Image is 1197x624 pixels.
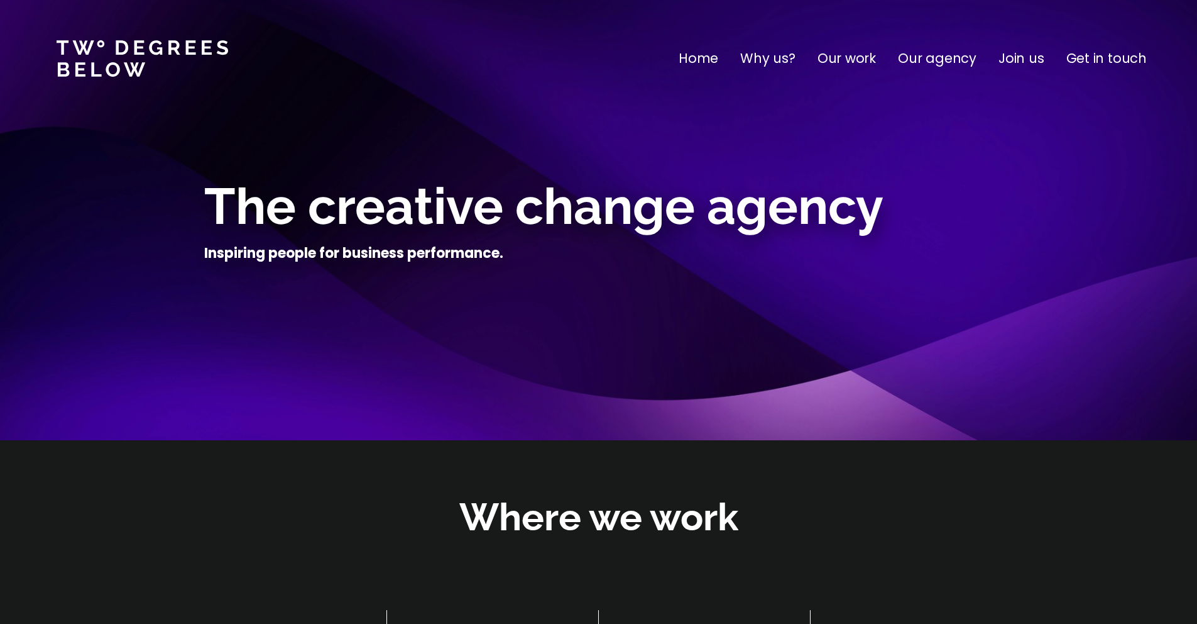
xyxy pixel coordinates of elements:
a: Home [679,48,718,69]
h4: Inspiring people for business performance. [204,244,503,263]
a: Our work [817,48,876,69]
a: Our agency [898,48,976,69]
a: Get in touch [1066,48,1147,69]
h2: Where we work [459,492,738,543]
span: The creative change agency [204,177,883,236]
a: Why us? [740,48,795,69]
a: Join us [998,48,1044,69]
